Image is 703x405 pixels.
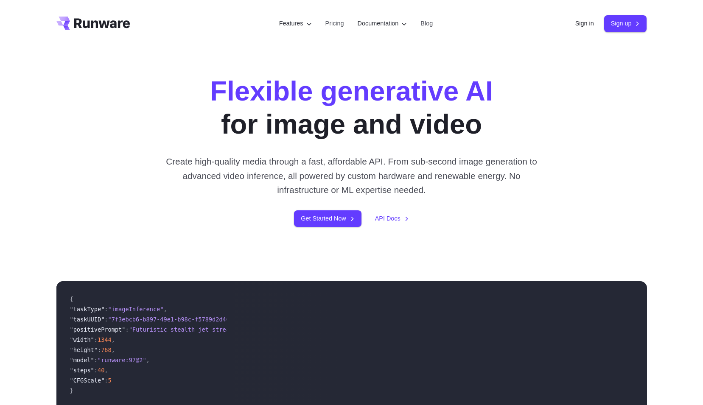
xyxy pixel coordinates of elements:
span: : [94,367,98,374]
a: Sign up [604,15,647,32]
a: Sign in [575,19,594,28]
span: 768 [101,346,112,353]
a: Pricing [325,19,344,28]
span: } [70,387,73,394]
label: Documentation [358,19,407,28]
span: : [104,316,108,323]
span: 40 [98,367,104,374]
span: , [146,357,150,363]
strong: Flexible generative AI [210,75,493,106]
span: , [163,306,167,313]
span: 5 [108,377,112,384]
span: "runware:97@2" [98,357,146,363]
span: : [94,336,98,343]
span: "width" [70,336,94,343]
a: Blog [420,19,433,28]
span: "Futuristic stealth jet streaking through a neon-lit cityscape with glowing purple exhaust" [129,326,445,333]
span: , [104,367,108,374]
span: "imageInference" [108,306,164,313]
span: "height" [70,346,98,353]
span: "7f3ebcb6-b897-49e1-b98c-f5789d2d40d7" [108,316,240,323]
span: : [104,306,108,313]
span: : [94,357,98,363]
span: "CFGScale" [70,377,105,384]
span: "positivePrompt" [70,326,126,333]
a: API Docs [375,214,409,223]
span: : [104,377,108,384]
span: "steps" [70,367,94,374]
span: : [125,326,129,333]
p: Create high-quality media through a fast, affordable API. From sub-second image generation to adv... [162,154,541,197]
h1: for image and video [210,75,493,141]
span: 1344 [98,336,112,343]
label: Features [279,19,312,28]
a: Get Started Now [294,210,361,227]
span: "taskType" [70,306,105,313]
span: , [112,346,115,353]
span: , [112,336,115,343]
span: "model" [70,357,94,363]
span: { [70,296,73,302]
span: "taskUUID" [70,316,105,323]
span: : [98,346,101,353]
a: Go to / [56,17,130,30]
